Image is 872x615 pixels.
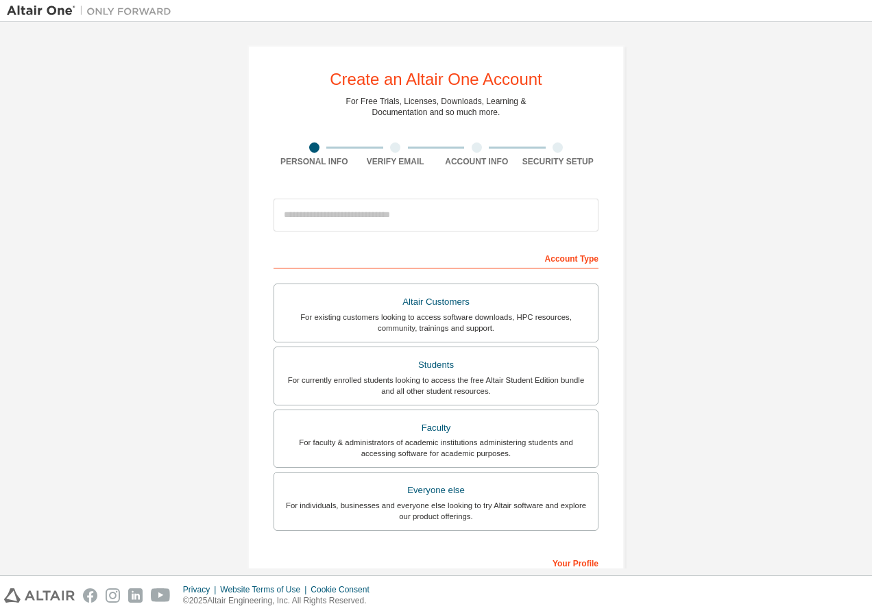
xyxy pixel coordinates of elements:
[282,500,590,522] div: For individuals, businesses and everyone else looking to try Altair software and explore our prod...
[274,156,355,167] div: Personal Info
[346,96,526,118] div: For Free Trials, Licenses, Downloads, Learning & Documentation and so much more.
[355,156,437,167] div: Verify Email
[282,418,590,438] div: Faculty
[220,584,311,595] div: Website Terms of Use
[7,4,178,18] img: Altair One
[330,71,542,88] div: Create an Altair One Account
[282,437,590,459] div: For faculty & administrators of academic institutions administering students and accessing softwa...
[282,292,590,312] div: Altair Customers
[183,584,220,595] div: Privacy
[282,355,590,375] div: Students
[274,247,598,268] div: Account Type
[436,156,518,167] div: Account Info
[151,588,171,603] img: youtube.svg
[106,588,120,603] img: instagram.svg
[4,588,75,603] img: altair_logo.svg
[282,375,590,397] div: For currently enrolled students looking to access the free Altair Student Edition bundle and all ...
[282,481,590,500] div: Everyone else
[282,312,590,334] div: For existing customers looking to access software downloads, HPC resources, community, trainings ...
[311,584,377,595] div: Cookie Consent
[128,588,143,603] img: linkedin.svg
[518,156,599,167] div: Security Setup
[83,588,97,603] img: facebook.svg
[183,595,378,607] p: © 2025 Altair Engineering, Inc. All Rights Reserved.
[274,551,598,573] div: Your Profile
